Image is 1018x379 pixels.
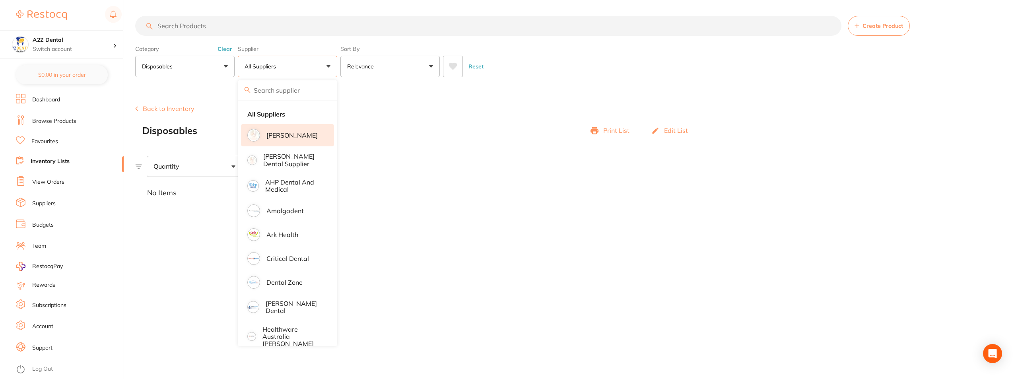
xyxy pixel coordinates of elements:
[249,229,259,240] img: Ark Health
[249,206,259,216] img: Amalgadent
[31,157,70,165] a: Inventory Lists
[142,62,176,70] p: disposables
[32,301,66,309] a: Subscriptions
[135,177,1018,209] div: No Items
[266,255,309,262] p: Critical Dental
[603,127,629,134] p: Print List
[16,65,108,84] button: $0.00 in your order
[32,344,52,352] a: Support
[142,125,197,136] h2: Disposables
[266,279,303,286] p: Dental Zone
[32,262,63,270] span: RestocqPay
[263,153,323,167] p: [PERSON_NAME] Dental Supplier
[32,323,53,330] a: Account
[249,181,258,190] img: AHP Dental and Medical
[16,10,67,20] img: Restocq Logo
[466,56,486,77] button: Reset
[340,56,440,77] button: Relevance
[31,138,58,146] a: Favourites
[340,45,440,52] label: Sort By
[664,127,688,134] p: Edit List
[983,344,1002,363] div: Open Intercom Messenger
[848,16,910,36] button: Create Product
[135,45,235,52] label: Category
[32,200,56,208] a: Suppliers
[238,45,337,52] label: Supplier
[266,132,318,139] p: [PERSON_NAME]
[265,179,323,193] p: AHP Dental and Medical
[32,242,46,250] a: Team
[347,62,377,70] p: Relevance
[241,106,334,122] li: Clear selection
[215,45,235,52] button: Clear
[135,16,841,36] input: Search Products
[33,45,113,53] p: Switch account
[32,281,55,289] a: Rewards
[863,23,903,29] span: Create Product
[249,277,259,288] img: Dental Zone
[249,333,255,340] img: Healthware Australia Ridley
[249,253,259,264] img: Critical Dental
[32,96,60,104] a: Dashboard
[249,130,259,140] img: Adam Dental
[16,262,25,271] img: RestocqPay
[266,300,323,315] p: [PERSON_NAME] Dental
[32,117,76,125] a: Browse Products
[153,163,179,170] span: Quantity
[262,326,323,348] p: Healthware Australia [PERSON_NAME]
[266,231,298,238] p: Ark Health
[249,157,256,164] img: Adams Dental Supplier
[266,207,304,214] p: Amalgadent
[32,365,53,373] a: Log Out
[247,111,285,118] strong: All Suppliers
[16,363,121,376] button: Log Out
[32,221,54,229] a: Budgets
[16,262,63,271] a: RestocqPay
[16,6,67,24] a: Restocq Logo
[32,178,64,186] a: View Orders
[249,302,258,312] img: Erskine Dental
[33,36,113,44] h4: A2Z Dental
[238,56,337,77] button: All Suppliers
[135,56,235,77] button: disposables
[135,105,194,112] button: Back to Inventory
[245,62,279,70] p: All Suppliers
[238,80,337,100] input: Search supplier
[12,37,28,52] img: A2Z Dental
